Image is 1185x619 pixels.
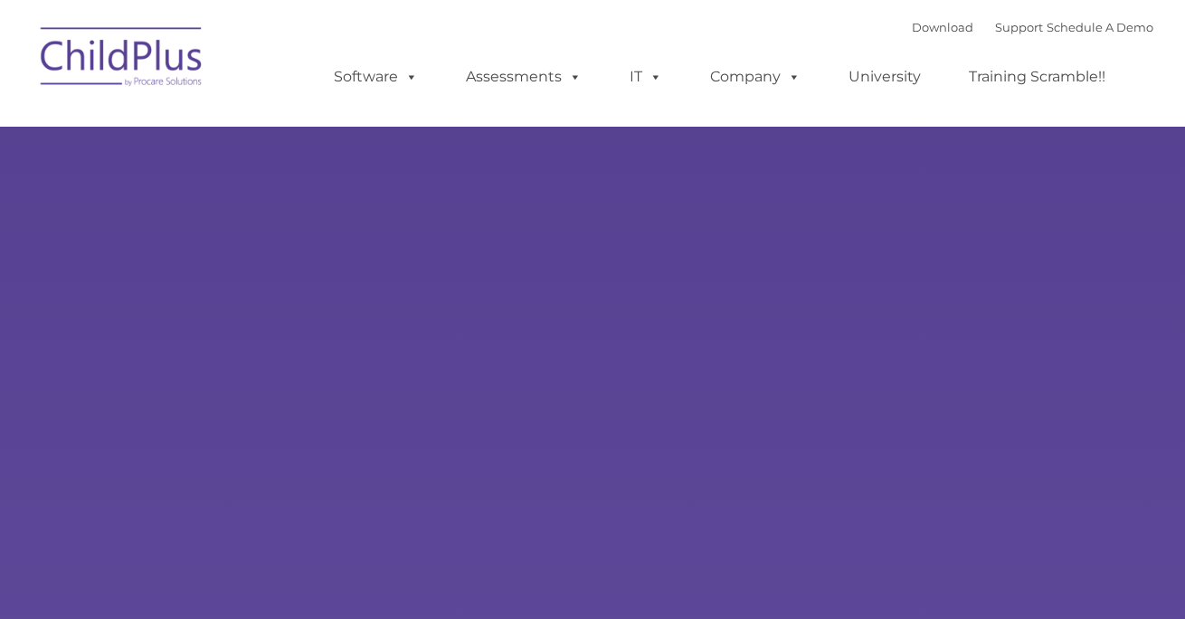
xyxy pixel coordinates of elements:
[1047,20,1153,34] a: Schedule A Demo
[692,59,819,95] a: Company
[912,20,973,34] a: Download
[830,59,939,95] a: University
[32,14,213,105] img: ChildPlus by Procare Solutions
[448,59,600,95] a: Assessments
[611,59,680,95] a: IT
[951,59,1123,95] a: Training Scramble!!
[995,20,1043,34] a: Support
[912,20,1153,34] font: |
[316,59,436,95] a: Software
